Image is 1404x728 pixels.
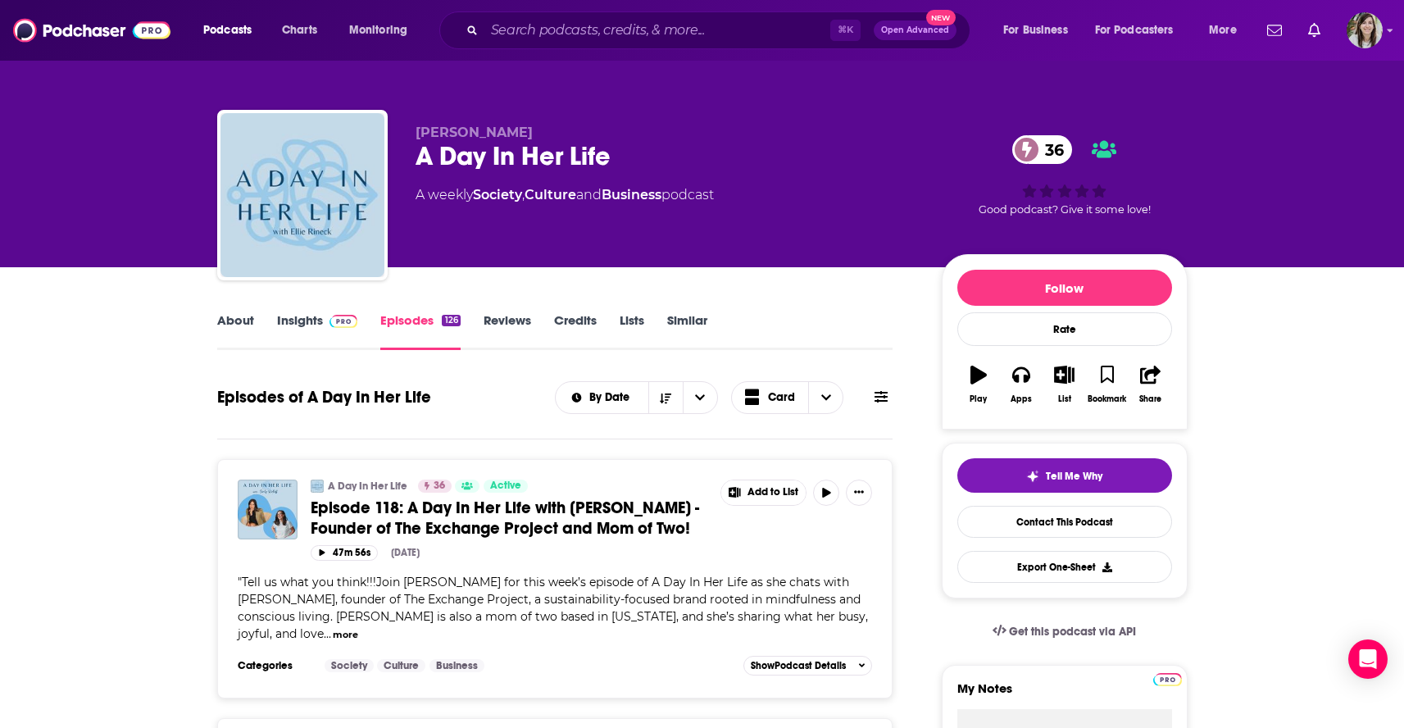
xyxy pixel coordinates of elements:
[926,10,956,25] span: New
[324,626,331,641] span: ...
[484,312,531,350] a: Reviews
[881,26,949,34] span: Open Advanced
[1058,394,1071,404] div: List
[1011,394,1032,404] div: Apps
[391,547,420,558] div: [DATE]
[277,312,358,350] a: InsightsPodchaser Pro
[957,680,1172,709] label: My Notes
[957,270,1172,306] button: Follow
[325,659,374,672] a: Society
[979,203,1151,216] span: Good podcast? Give it some love!
[271,17,327,43] a: Charts
[1009,625,1136,639] span: Get this podcast via API
[203,19,252,42] span: Podcasts
[942,125,1188,226] div: 36Good podcast? Give it some love!
[1088,394,1126,404] div: Bookmark
[667,312,707,350] a: Similar
[1003,19,1068,42] span: For Business
[192,17,273,43] button: open menu
[1086,355,1129,414] button: Bookmark
[333,628,358,642] button: more
[238,480,298,539] img: Episode 118: A Day In Her Life with Carly Ridloff - Founder of The Exchange Project and Mom of Two!
[311,498,709,539] a: Episode 118: A Day In Her Life with [PERSON_NAME] - Founder of The Exchange Project and Mom of Two!
[311,545,378,561] button: 47m 56s
[1046,470,1102,483] span: Tell Me Why
[874,20,956,40] button: Open AdvancedNew
[220,113,384,277] a: A Day In Her Life
[1302,16,1327,44] a: Show notifications dropdown
[602,187,661,202] a: Business
[1084,17,1197,43] button: open menu
[455,11,986,49] div: Search podcasts, credits, & more...
[1197,17,1257,43] button: open menu
[349,19,407,42] span: Monitoring
[1348,639,1388,679] div: Open Intercom Messenger
[830,20,861,41] span: ⌘ K
[484,17,830,43] input: Search podcasts, credits, & more...
[957,458,1172,493] button: tell me why sparkleTell Me Why
[525,187,576,202] a: Culture
[238,575,868,641] span: Tell us what you think!!!Join [PERSON_NAME] for this week’s episode of A Day In Her Life as she c...
[648,382,683,413] button: Sort Direction
[217,387,431,407] h1: Episodes of A Day In Her Life
[442,315,460,326] div: 126
[418,480,452,493] a: 36
[282,19,317,42] span: Charts
[217,312,254,350] a: About
[620,312,644,350] a: Lists
[311,498,699,539] span: Episode 118: A Day In Her Life with [PERSON_NAME] - Founder of The Exchange Project and Mom of Two!
[1261,16,1288,44] a: Show notifications dropdown
[1026,470,1039,483] img: tell me why sparkle
[957,355,1000,414] button: Play
[1347,12,1383,48] span: Logged in as devinandrade
[957,312,1172,346] div: Rate
[1043,355,1085,414] button: List
[377,659,425,672] a: Culture
[768,392,795,403] span: Card
[1029,135,1072,164] span: 36
[1139,394,1161,404] div: Share
[721,480,807,505] button: Show More Button
[589,392,635,403] span: By Date
[1347,12,1383,48] img: User Profile
[1000,355,1043,414] button: Apps
[846,480,872,506] button: Show More Button
[416,125,533,140] span: [PERSON_NAME]
[1129,355,1171,414] button: Share
[1209,19,1237,42] span: More
[743,656,873,676] button: ShowPodcast Details
[751,660,846,671] span: Show Podcast Details
[683,382,717,413] button: open menu
[13,15,170,46] img: Podchaser - Follow, Share and Rate Podcasts
[957,506,1172,538] a: Contact This Podcast
[338,17,429,43] button: open menu
[434,478,445,494] span: 36
[576,187,602,202] span: and
[747,486,798,498] span: Add to List
[979,612,1150,652] a: Get this podcast via API
[555,381,718,414] h2: Choose List sort
[484,480,528,493] a: Active
[380,312,460,350] a: Episodes126
[556,392,648,403] button: open menu
[522,187,525,202] span: ,
[1153,673,1182,686] img: Podchaser Pro
[429,659,484,672] a: Business
[554,312,597,350] a: Credits
[1153,671,1182,686] a: Pro website
[311,480,324,493] img: A Day In Her Life
[1347,12,1383,48] button: Show profile menu
[490,478,521,494] span: Active
[731,381,844,414] button: Choose View
[473,187,522,202] a: Society
[957,551,1172,583] button: Export One-Sheet
[238,659,311,672] h3: Categories
[1012,135,1072,164] a: 36
[329,315,358,328] img: Podchaser Pro
[970,394,987,404] div: Play
[238,575,868,641] span: "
